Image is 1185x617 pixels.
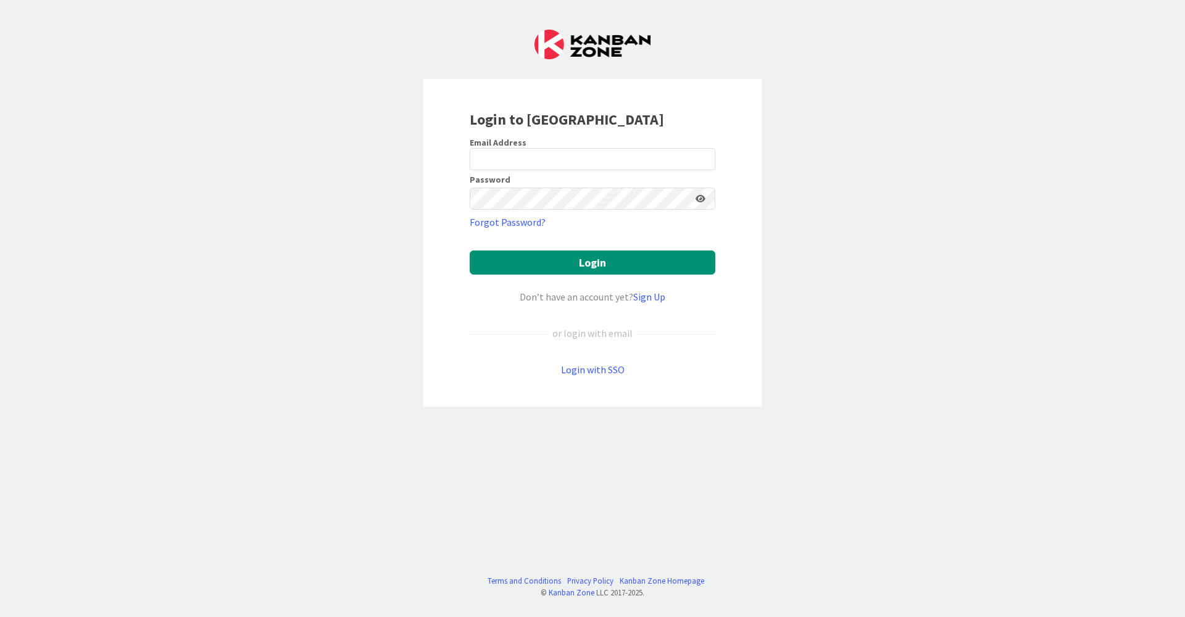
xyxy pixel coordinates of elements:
[470,137,526,148] label: Email Address
[620,575,704,587] a: Kanban Zone Homepage
[549,587,594,597] a: Kanban Zone
[470,175,510,184] label: Password
[534,30,651,59] img: Kanban Zone
[470,215,546,230] a: Forgot Password?
[549,326,636,341] div: or login with email
[481,587,704,598] div: © LLC 2017- 2025 .
[470,251,715,275] button: Login
[470,110,664,129] b: Login to [GEOGRAPHIC_DATA]
[633,291,665,303] a: Sign Up
[567,575,613,587] a: Privacy Policy
[561,363,625,376] a: Login with SSO
[470,289,715,304] div: Don’t have an account yet?
[488,575,561,587] a: Terms and Conditions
